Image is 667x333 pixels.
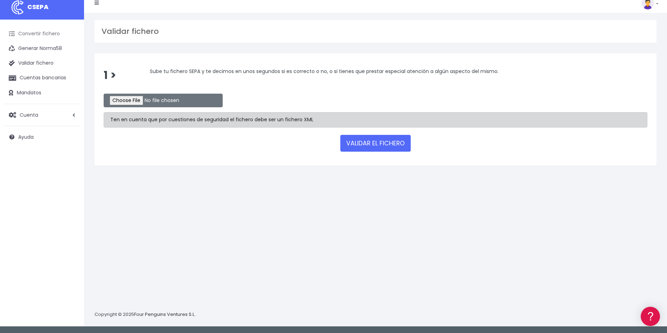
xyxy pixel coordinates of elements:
div: Ten en cuenta que por cuestiones de seguridad el fichero debe ser un fichero XML [104,112,647,128]
p: Copyright © 2025 . [95,311,196,318]
a: Convertir fichero [4,27,81,41]
span: 1 > [104,68,116,83]
a: Cuentas bancarias [4,71,81,85]
a: API [7,179,133,189]
button: VALIDAR EL FICHERO [340,135,411,152]
div: Facturación [7,139,133,145]
a: Mandatos [4,86,81,100]
a: Ayuda [4,130,81,144]
a: Four Penguins Ventures S.L. [134,311,195,318]
a: Validar fichero [4,56,81,71]
a: General [7,150,133,161]
a: Problemas habituales [7,99,133,110]
a: Generar Norma58 [4,41,81,56]
span: Ayuda [18,133,34,140]
div: Información general [7,49,133,55]
h3: Validar fichero [102,27,649,36]
a: Cuenta [4,108,81,122]
span: Cuenta [20,111,38,118]
a: Perfiles de empresas [7,121,133,132]
a: POWERED BY ENCHANT [96,201,135,208]
a: Videotutoriales [7,110,133,121]
a: Formatos [7,88,133,99]
a: Información general [7,59,133,70]
button: Contáctanos [7,187,133,199]
span: CSEPA [27,2,49,11]
div: Programadores [7,168,133,174]
div: Convertir ficheros [7,77,133,84]
span: Sube tu fichero SEPA y te decimos en unos segundos si es correcto o no, o si tienes que prestar e... [150,68,499,75]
